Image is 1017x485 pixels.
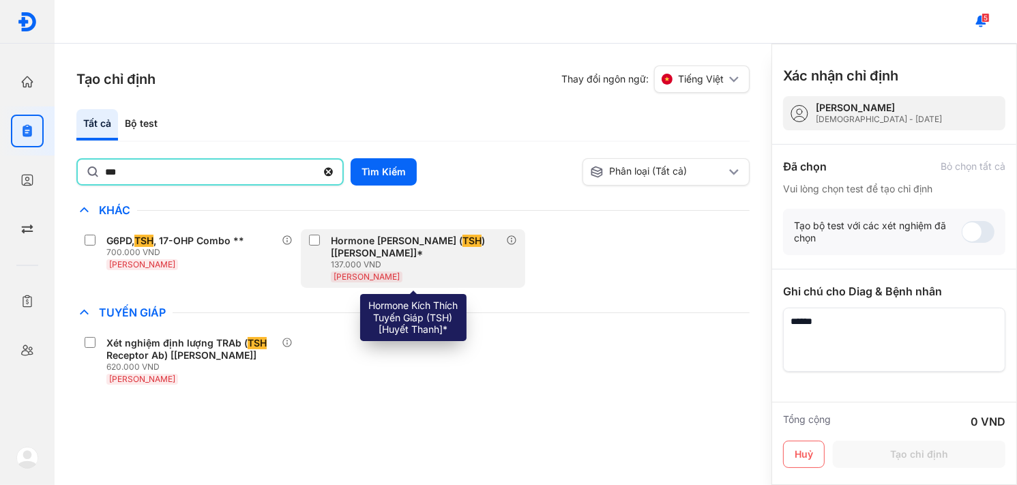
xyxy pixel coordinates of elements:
[331,235,501,259] div: Hormone [PERSON_NAME] ( ) [[PERSON_NAME]]*
[16,447,38,469] img: logo
[118,109,164,141] div: Bộ test
[678,73,724,85] span: Tiếng Việt
[816,102,942,114] div: [PERSON_NAME]
[833,441,1005,468] button: Tạo chỉ định
[109,259,175,269] span: [PERSON_NAME]
[106,247,250,258] div: 700.000 VND
[76,70,156,89] h3: Tạo chỉ định
[106,235,244,247] div: G6PD, , 17-OHP Combo **
[941,160,1005,173] div: Bỏ chọn tất cả
[351,158,417,186] button: Tìm Kiếm
[248,337,267,349] span: TSH
[334,271,400,282] span: [PERSON_NAME]
[462,235,482,247] span: TSH
[76,109,118,141] div: Tất cả
[92,306,173,319] span: Tuyến Giáp
[590,165,726,179] div: Phân loại (Tất cả)
[816,114,942,125] div: [DEMOGRAPHIC_DATA] - [DATE]
[783,158,827,175] div: Đã chọn
[106,362,282,372] div: 620.000 VND
[783,183,1005,195] div: Vui lòng chọn test để tạo chỉ định
[783,413,831,430] div: Tổng cộng
[783,66,898,85] h3: Xác nhận chỉ định
[17,12,38,32] img: logo
[982,13,990,23] span: 5
[794,220,962,244] div: Tạo bộ test với các xét nghiệm đã chọn
[783,283,1005,299] div: Ghi chú cho Diag & Bệnh nhân
[92,203,137,217] span: Khác
[971,413,1005,430] div: 0 VND
[106,337,276,362] div: Xét nghiệm định lượng TRAb ( Receptor Ab) [[PERSON_NAME]]
[134,235,153,247] span: TSH
[783,441,825,468] button: Huỷ
[109,374,175,384] span: [PERSON_NAME]
[561,65,750,93] div: Thay đổi ngôn ngữ:
[331,259,506,270] div: 137.000 VND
